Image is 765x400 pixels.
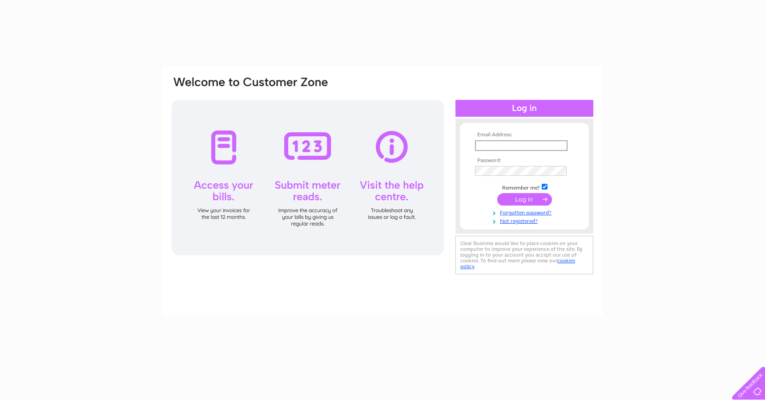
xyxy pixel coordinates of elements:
th: Email Address: [473,132,576,138]
td: Remember me? [473,182,576,191]
div: Clear Business would like to place cookies on your computer to improve your experience of the sit... [455,236,593,274]
a: Not registered? [475,216,576,225]
th: Password: [473,158,576,164]
a: cookies policy [460,257,575,269]
input: Submit [497,193,552,206]
a: Forgotten password? [475,208,576,216]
